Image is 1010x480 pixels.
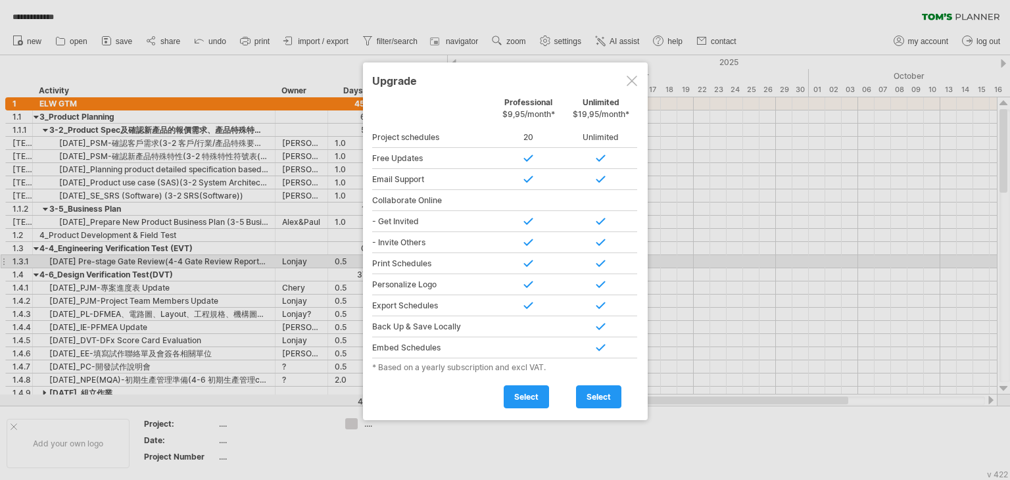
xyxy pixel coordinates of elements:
[372,337,493,358] div: Embed Schedules
[493,97,565,126] div: Professional
[576,385,621,408] a: select
[372,316,493,337] div: Back Up & Save Locally
[372,148,493,169] div: Free Updates
[372,295,493,316] div: Export Schedules
[372,190,493,211] div: Collaborate Online
[587,392,611,402] span: select
[502,109,555,119] span: $9,95/month*
[372,211,493,232] div: - Get Invited
[372,274,493,295] div: Personalize Logo
[372,68,638,92] div: Upgrade
[565,127,637,148] div: Unlimited
[372,169,493,190] div: Email Support
[565,97,637,126] div: Unlimited
[372,362,638,372] div: * Based on a yearly subscription and excl VAT.
[504,385,549,408] a: select
[372,127,493,148] div: Project schedules
[573,109,629,119] span: $19,95/month*
[493,127,565,148] div: 20
[372,253,493,274] div: Print Schedules
[514,392,539,402] span: select
[372,232,493,253] div: - Invite Others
